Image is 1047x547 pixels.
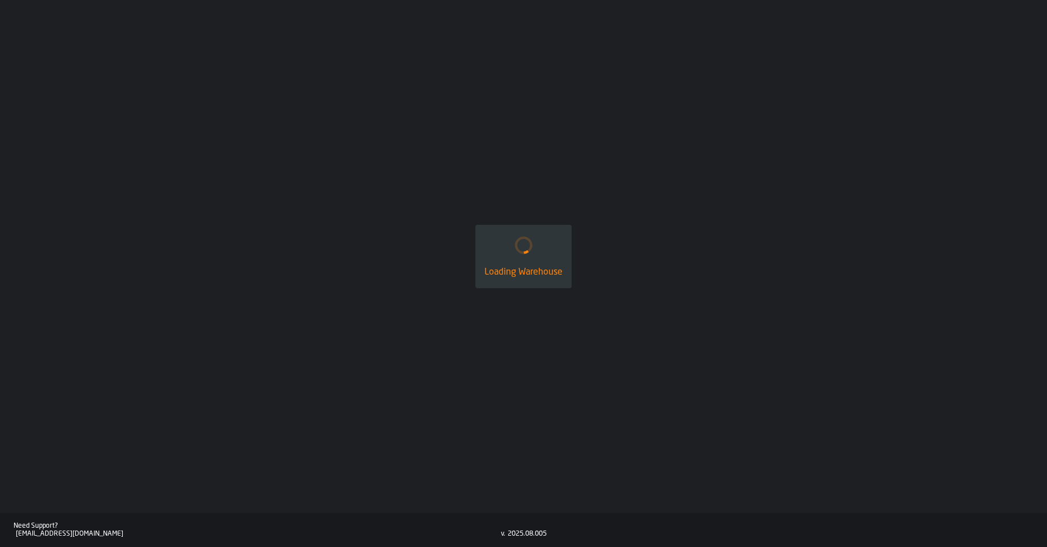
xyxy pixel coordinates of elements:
a: Need Support?[EMAIL_ADDRESS][DOMAIN_NAME] [14,522,501,538]
div: Loading Warehouse [484,266,563,279]
div: [EMAIL_ADDRESS][DOMAIN_NAME] [16,530,501,538]
div: 2025.08.005 [508,530,547,538]
div: Need Support? [14,522,501,530]
div: v. [501,530,505,538]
